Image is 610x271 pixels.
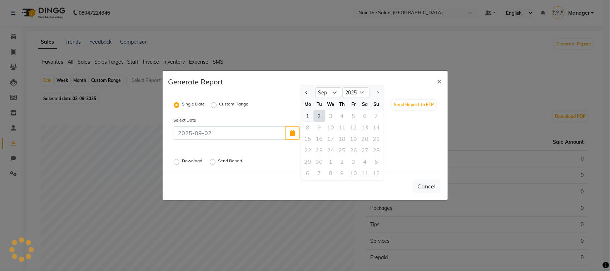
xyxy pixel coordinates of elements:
input: 2025-09-02 [174,126,286,140]
div: Monday, September 1, 2025 [302,110,314,122]
select: Select month [315,87,342,98]
button: Send Report to FTP [392,100,436,110]
label: Single Date [182,101,205,109]
h5: Generate Report [168,77,223,87]
button: Previous month [304,87,310,98]
div: Tu [314,98,325,110]
div: We [325,98,337,110]
div: Th [337,98,348,110]
div: 1 [302,110,314,122]
div: Sa [359,98,371,110]
label: Custom Range [219,101,249,109]
label: Download [182,158,204,166]
div: Fr [348,98,359,110]
button: Close [431,71,448,91]
span: × [437,75,442,86]
button: Cancel [413,179,441,193]
div: Mo [302,98,314,110]
label: Send Report [218,158,244,166]
div: Su [371,98,382,110]
label: Select Date [168,117,237,123]
select: Select year [342,87,370,98]
div: Tuesday, September 2, 2025 [314,110,325,122]
div: 2 [314,110,325,122]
